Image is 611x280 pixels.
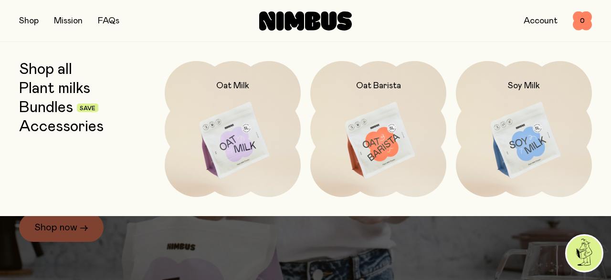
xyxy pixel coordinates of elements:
[524,17,558,25] a: Account
[356,80,401,92] h2: Oat Barista
[310,61,446,197] a: Oat Barista
[19,99,73,116] a: Bundles
[19,80,90,97] a: Plant milks
[216,80,249,92] h2: Oat Milk
[165,61,301,197] a: Oat Milk
[19,61,72,78] a: Shop all
[54,17,83,25] a: Mission
[567,236,602,271] img: agent
[98,17,119,25] a: FAQs
[456,61,592,197] a: Soy Milk
[19,118,104,135] a: Accessories
[80,105,95,111] span: Save
[508,80,540,92] h2: Soy Milk
[573,11,592,31] button: 0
